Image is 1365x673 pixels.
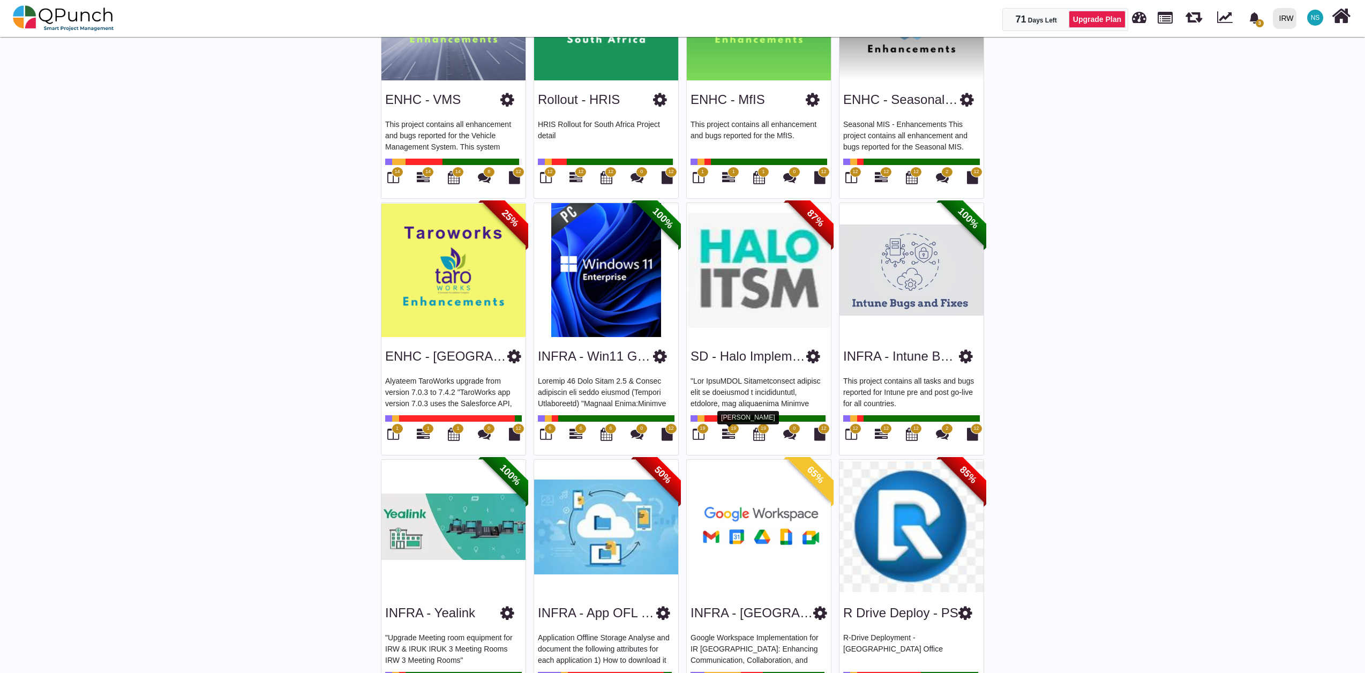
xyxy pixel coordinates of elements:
h3: INFRA - Sudan Google [691,605,813,621]
span: 8 [487,168,490,176]
span: Days Left [1028,17,1057,24]
i: Gantt [569,171,582,184]
span: Projects [1158,7,1173,24]
span: 12 [913,425,919,432]
span: 100% [633,189,693,248]
i: Board [845,171,857,184]
span: 12 [578,168,583,176]
i: Calendar [448,171,460,184]
i: Punch Discussions [478,428,491,440]
i: Document Library [967,428,978,440]
span: 3 [1256,19,1264,27]
a: R Drive Deploy - PS [843,605,958,620]
i: Document Library [662,171,673,184]
a: INFRA - Yealink [385,605,475,620]
span: 12 [547,168,552,176]
span: 1 [427,425,430,432]
span: 2 [946,425,948,432]
i: Gantt [875,171,888,184]
span: 0 [793,168,796,176]
p: "Lor IpsuMDOL Sitametconsect adipisc elit se doeiusmod t incididuntutl, etdolore, mag aliquaenima... [691,376,827,408]
span: Releases [1186,5,1202,23]
i: Punch Discussions [783,171,796,184]
i: Gantt [875,428,888,440]
span: 85% [939,445,998,505]
span: 87% [786,189,845,248]
h3: INFRA - Win11 Gold [538,349,653,364]
span: Nadeem Sheikh [1307,10,1323,26]
i: Document Library [509,171,520,184]
a: 1 [722,175,735,184]
span: 6 [580,425,582,432]
img: qpunch-sp.fa6292f.png [13,2,114,34]
span: 100% [481,445,540,505]
i: Gantt [417,428,430,440]
h3: Rollout - HRIS [538,92,620,108]
span: 12 [973,168,979,176]
p: Alyateem TaroWorks upgrade from version 7.0.3 to 7.4.2 "TaroWorks app version 7.0.3 uses the Sale... [385,376,522,408]
span: 1 [732,168,735,176]
i: Document Library [509,428,520,440]
a: Rollout - HRIS [538,92,620,107]
i: Document Library [814,171,826,184]
a: 6 [569,432,582,440]
span: 1 [396,425,399,432]
svg: bell fill [1249,12,1260,24]
h3: ENHC - Tarowork [385,349,507,364]
span: 25% [481,189,540,248]
span: 6 [609,425,612,432]
i: Board [387,171,399,184]
span: 2 [946,168,948,176]
a: ENHC - VMS [385,92,461,107]
a: bell fill3 [1242,1,1269,34]
a: ENHC - [GEOGRAPHIC_DATA] [385,349,567,363]
i: Calendar [448,428,460,440]
span: 14 [425,168,431,176]
h3: ENHC - Seasonal MIS [843,92,960,108]
span: 12 [515,425,521,432]
span: 12 [852,425,858,432]
div: [PERSON_NAME] [717,411,779,424]
a: INFRA - App OFL STRG [538,605,677,620]
span: 12 [852,168,858,176]
div: Notification [1245,8,1264,27]
i: Calendar [601,428,612,440]
h3: INFRA - Intune Bugs [843,349,959,364]
span: 100% [939,189,998,248]
i: Punch Discussions [631,171,643,184]
span: 12 [883,425,889,432]
i: Home [1332,6,1351,26]
i: Document Library [814,428,826,440]
i: Punch Discussions [783,428,796,440]
span: 0 [487,425,490,432]
a: INFRA - [GEOGRAPHIC_DATA] Google [691,605,919,620]
i: Punch Discussions [936,171,949,184]
i: Board [693,171,704,184]
p: HRIS Rollout for South Africa Project detail [538,119,674,151]
p: Google Workspace Implementation for IR [GEOGRAPHIC_DATA]: Enhancing Communication, Collaboration,... [691,632,827,664]
span: 0 [640,168,643,176]
p: This project contains all enhancement and bugs reported for the Vehicle Management System. This s... [385,119,522,151]
span: Dashboard [1132,6,1146,23]
i: Board [540,171,552,184]
p: "Upgrade Meeting room equipment for IRW & IRUK IRUK 3 Meeting Rooms IRW 3 Meeting Rooms" [385,632,522,664]
i: Punch Discussions [936,428,949,440]
a: 12 [875,432,888,440]
span: 12 [821,168,826,176]
p: Loremip 46 Dolo Sitam 2.5 & Consec adipiscin eli seddo eiusmod (Tempori Utlaboreetd) "Magnaal Eni... [538,376,674,408]
p: This project contains all enhancement and bugs reported for the MfIS. [691,119,827,151]
p: Seasonal MIS - Enhancements This project contains all enhancement and bugs reported for the Seaso... [843,119,980,151]
a: NS [1301,1,1330,35]
p: Application Offline Storage Analyse and document the following attributes for each application 1)... [538,632,674,664]
span: NS [1311,14,1320,21]
p: R-Drive Deployment - [GEOGRAPHIC_DATA] Office [843,632,980,664]
h3: INFRA - Yealink [385,605,475,621]
i: Board [540,428,552,440]
span: 12 [821,425,826,432]
a: 12 [569,175,582,184]
span: 19 [761,425,766,432]
h3: ENHC - VMS [385,92,461,108]
h3: INFRA - App OFL STRG [538,605,656,621]
i: Calendar [906,428,918,440]
h3: R Drive Deploy - PS [843,605,958,621]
